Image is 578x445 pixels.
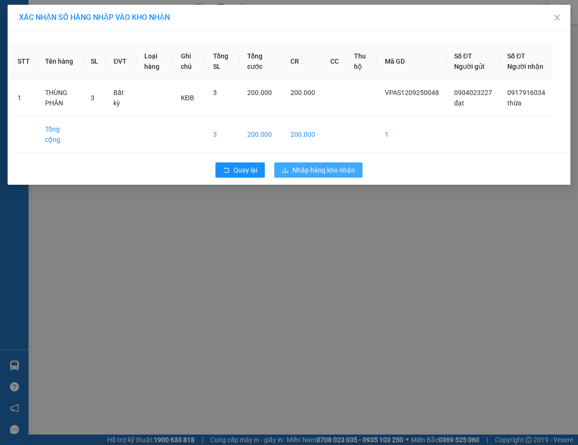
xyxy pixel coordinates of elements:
span: Bến xe [GEOGRAPHIC_DATA] [75,15,128,27]
span: KĐB [181,94,194,102]
th: SL [83,43,106,80]
span: Người nhận [507,63,543,70]
span: 10:36:45 [DATE] [21,69,58,75]
th: CC [323,43,346,80]
span: đạt [454,99,464,107]
th: CR [283,43,323,80]
span: VPAS1209250048 [385,89,439,96]
span: Người gửi [454,63,485,70]
span: close [553,14,561,21]
td: 1 [10,80,37,116]
th: Tổng SL [205,43,240,80]
span: XÁC NHẬN SỐ HÀNG NHẬP VÀO KHO NHẬN [19,13,170,22]
img: logo [3,6,46,47]
span: ----------------------------------------- [26,51,116,59]
button: Close [544,5,570,31]
th: Mã GD [377,43,447,80]
span: Nhập hàng kho nhận [292,165,355,175]
span: thừa [507,99,522,107]
span: Số ĐT [454,52,472,60]
th: STT [10,43,37,80]
td: 200.000 [240,116,282,153]
span: In ngày: [3,69,58,75]
span: [PERSON_NAME]: [3,61,99,67]
span: 200.000 [290,89,315,96]
th: Loại hàng [137,43,173,80]
td: 1 [377,116,447,153]
span: download [282,167,289,174]
button: downloadNhập hàng kho nhận [274,162,363,178]
span: 200.000 [247,89,272,96]
td: 3 [205,116,240,153]
span: rollback [223,167,230,174]
span: 01 Võ Văn Truyện, KP.1, Phường 2 [75,28,131,40]
td: Tổng cộng [37,116,83,153]
td: THÙNG PHÂN [37,80,83,116]
span: Hotline: 19001152 [75,42,116,48]
th: Tên hàng [37,43,83,80]
th: Thu hộ [346,43,377,80]
span: Số ĐT [507,52,525,60]
span: 3 [213,89,217,96]
td: 200.000 [283,116,323,153]
span: 0904023227 [454,89,492,96]
strong: ĐỒNG PHƯỚC [75,5,130,13]
th: Tổng cước [240,43,282,80]
span: Quay lại [233,165,257,175]
th: ĐVT [106,43,137,80]
span: 0917916034 [507,89,545,96]
span: VPLK1209250003 [47,60,100,67]
th: Ghi chú [173,43,205,80]
td: Bất kỳ [106,80,137,116]
span: 3 [91,94,94,102]
button: rollbackQuay lại [215,162,265,178]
